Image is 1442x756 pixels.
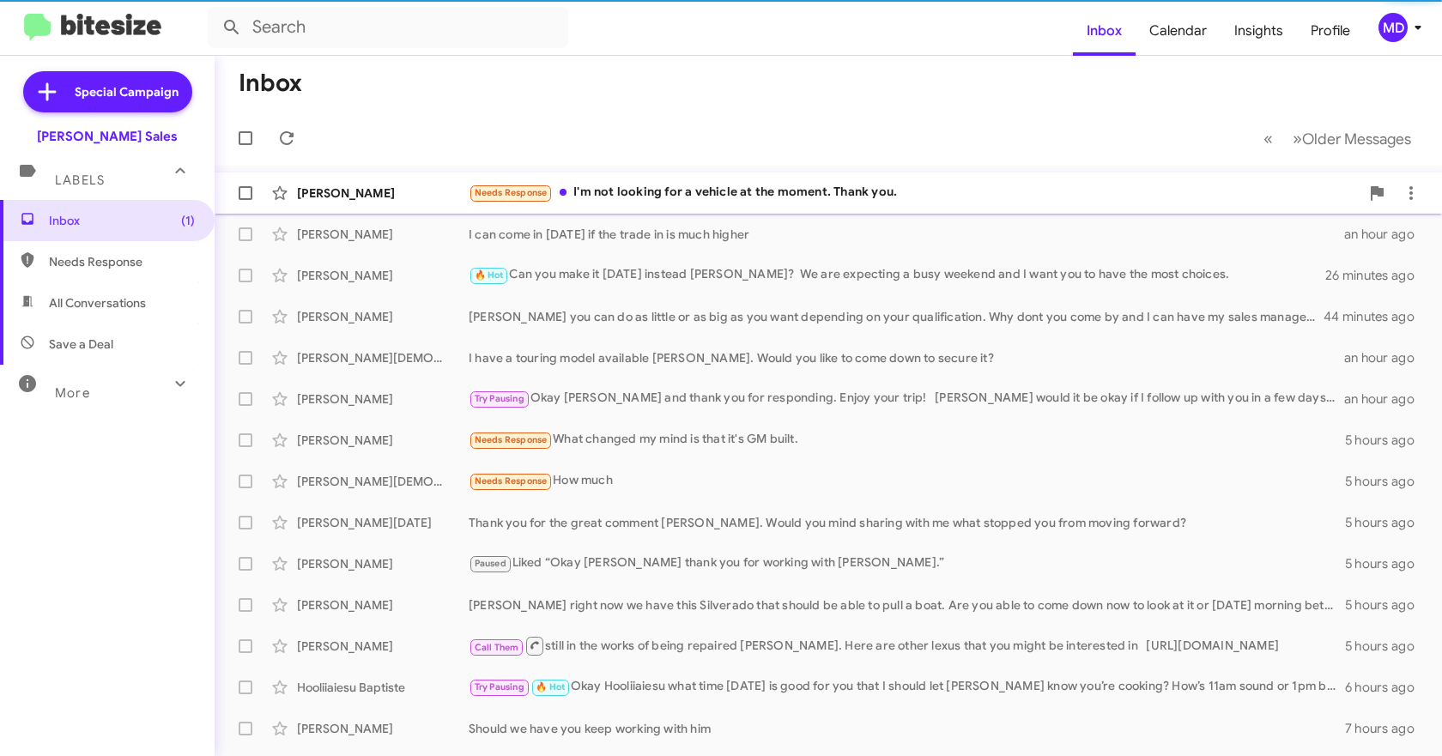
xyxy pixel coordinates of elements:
[49,212,195,229] span: Inbox
[475,187,548,198] span: Needs Response
[469,635,1345,656] div: still in the works of being repaired [PERSON_NAME]. Here are other lexus that you might be intere...
[1136,6,1221,56] a: Calendar
[469,677,1345,697] div: Okay Hooliiaiesu what time [DATE] is good for you that I should let [PERSON_NAME] know you’re coo...
[1293,128,1302,149] span: »
[55,172,105,188] span: Labels
[1344,390,1428,408] div: an hour ago
[55,385,90,401] span: More
[297,555,469,572] div: [PERSON_NAME]
[1345,720,1428,737] div: 7 hours ago
[297,349,469,366] div: [PERSON_NAME][DEMOGRAPHIC_DATA]
[1325,267,1428,284] div: 26 minutes ago
[181,212,195,229] span: (1)
[469,471,1345,491] div: How much
[1345,679,1428,696] div: 6 hours ago
[1345,596,1428,614] div: 5 hours ago
[469,183,1360,203] div: I'm not looking for a vehicle at the moment. Thank you.
[208,7,568,48] input: Search
[1364,13,1423,42] button: MD
[297,390,469,408] div: [PERSON_NAME]
[1297,6,1364,56] a: Profile
[49,253,195,270] span: Needs Response
[1378,13,1408,42] div: MD
[23,71,192,112] a: Special Campaign
[1345,432,1428,449] div: 5 hours ago
[475,642,519,653] span: Call Them
[239,70,302,97] h1: Inbox
[475,434,548,445] span: Needs Response
[297,432,469,449] div: [PERSON_NAME]
[49,336,113,353] span: Save a Deal
[536,681,565,692] span: 🔥 Hot
[1302,130,1411,148] span: Older Messages
[475,269,504,281] span: 🔥 Hot
[475,558,506,569] span: Paused
[297,720,469,737] div: [PERSON_NAME]
[475,475,548,487] span: Needs Response
[297,473,469,490] div: [PERSON_NAME][DEMOGRAPHIC_DATA]
[75,83,179,100] span: Special Campaign
[1345,638,1428,655] div: 5 hours ago
[1253,121,1283,156] button: Previous
[1073,6,1136,56] a: Inbox
[469,226,1344,243] div: I can come in [DATE] if the trade in is much higher
[475,393,524,404] span: Try Pausing
[1254,121,1421,156] nav: Page navigation example
[469,596,1345,614] div: [PERSON_NAME] right now we have this Silverado that should be able to pull a boat. Are you able t...
[469,349,1344,366] div: I have a touring model available [PERSON_NAME]. Would you like to come down to secure it?
[1345,555,1428,572] div: 5 hours ago
[297,267,469,284] div: [PERSON_NAME]
[469,265,1325,285] div: Can you make it [DATE] instead [PERSON_NAME]? We are expecting a busy weekend and I want you to h...
[469,720,1345,737] div: Should we have you keep working with him
[1344,349,1428,366] div: an hour ago
[297,638,469,655] div: [PERSON_NAME]
[1263,128,1273,149] span: «
[469,389,1344,408] div: Okay [PERSON_NAME] and thank you for responding. Enjoy your trip! [PERSON_NAME] would it be okay ...
[297,514,469,531] div: [PERSON_NAME][DATE]
[469,514,1345,531] div: Thank you for the great comment [PERSON_NAME]. Would you mind sharing with me what stopped you fr...
[475,681,524,692] span: Try Pausing
[1344,226,1428,243] div: an hour ago
[1325,308,1428,325] div: 44 minutes ago
[469,553,1345,573] div: Liked “Okay [PERSON_NAME] thank you for working with [PERSON_NAME].”
[1221,6,1297,56] a: Insights
[49,294,146,311] span: All Conversations
[1345,473,1428,490] div: 5 hours ago
[37,128,178,145] div: [PERSON_NAME] Sales
[297,679,469,696] div: Hooliiaiesu Baptiste
[297,596,469,614] div: [PERSON_NAME]
[297,226,469,243] div: [PERSON_NAME]
[297,184,469,202] div: [PERSON_NAME]
[1345,514,1428,531] div: 5 hours ago
[469,308,1325,325] div: [PERSON_NAME] you can do as little or as big as you want depending on your qualification. Why don...
[469,430,1345,450] div: What changed my mind is that it's GM built.
[297,308,469,325] div: [PERSON_NAME]
[1282,121,1421,156] button: Next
